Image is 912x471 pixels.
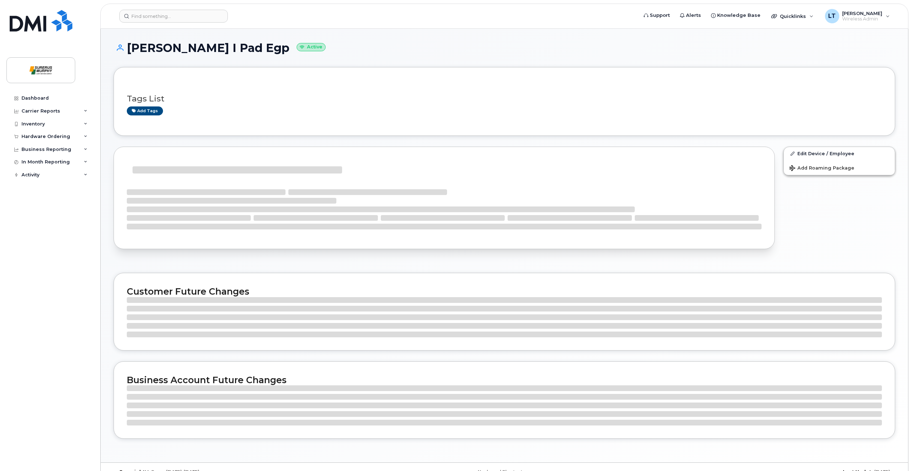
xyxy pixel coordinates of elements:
[114,42,895,54] h1: [PERSON_NAME] I Pad Egp
[784,160,895,175] button: Add Roaming Package
[127,94,882,103] h3: Tags List
[789,165,854,172] span: Add Roaming Package
[127,106,163,115] a: Add tags
[784,147,895,160] a: Edit Device / Employee
[127,286,882,297] h2: Customer Future Changes
[127,375,882,385] h2: Business Account Future Changes
[297,43,326,51] small: Active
